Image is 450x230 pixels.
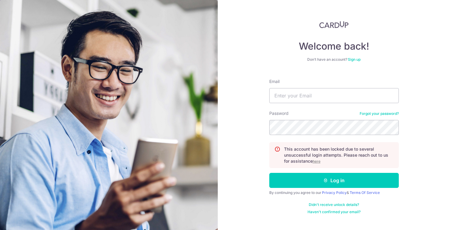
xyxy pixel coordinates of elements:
label: Password [269,110,289,116]
a: Terms Of Service [350,190,380,195]
div: By continuing you agree to our & [269,190,399,195]
input: Enter your Email [269,88,399,103]
a: Forgot your password? [360,111,399,116]
h4: Welcome back! [269,40,399,52]
a: Haven't confirmed your email? [308,210,361,214]
div: Don’t have an account? [269,57,399,62]
a: Privacy Policy [322,190,347,195]
p: This account has been locked due to several unsuccessful login attempts. Please reach out to us f... [284,146,394,164]
label: Email [269,78,280,84]
a: Sign up [348,57,361,62]
img: CardUp Logo [319,21,349,28]
a: here [313,159,320,164]
a: Didn't receive unlock details? [309,202,359,207]
button: Log in [269,173,399,188]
